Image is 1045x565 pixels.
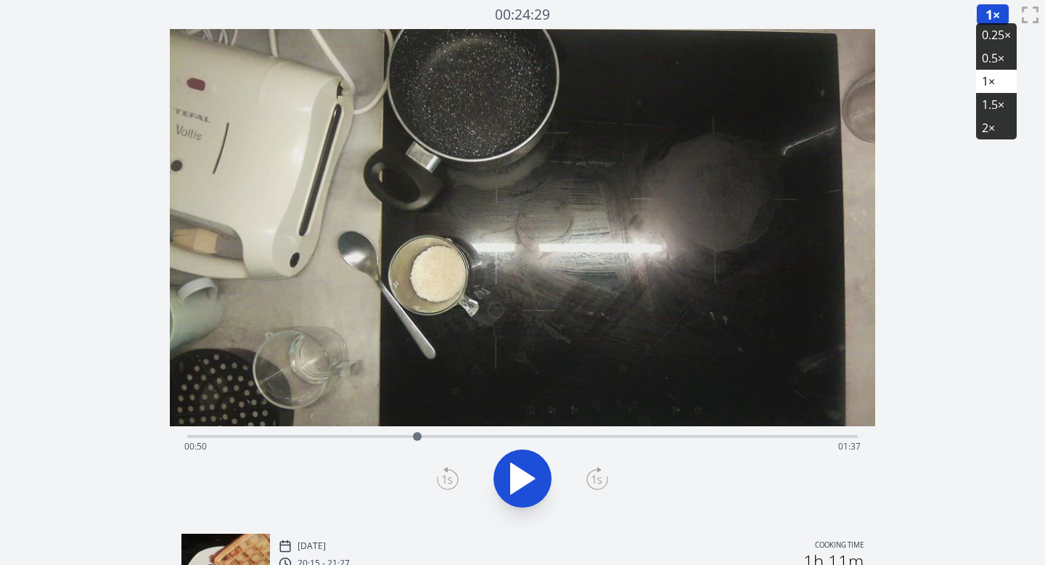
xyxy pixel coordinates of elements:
[985,6,993,23] span: 1
[495,4,550,25] a: 00:24:29
[184,440,207,452] span: 00:50
[976,46,1017,70] li: 0.5×
[815,540,864,553] p: Cooking time
[976,93,1017,116] li: 1.5×
[976,23,1017,46] li: 0.25×
[838,440,861,452] span: 01:37
[976,70,1017,93] li: 1×
[976,4,1009,25] button: 1×
[298,540,326,552] p: [DATE]
[976,116,1017,139] li: 2×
